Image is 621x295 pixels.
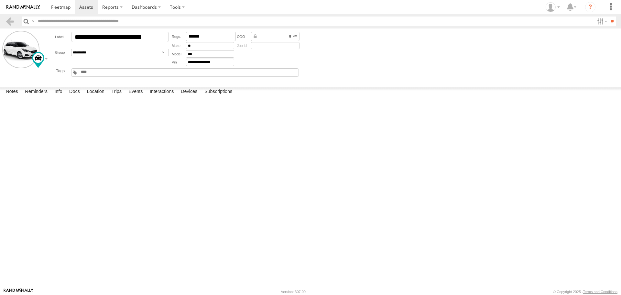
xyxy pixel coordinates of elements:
label: Events [125,87,146,96]
label: Docs [66,87,83,96]
label: Devices [178,87,201,96]
div: © Copyright 2025 - [553,290,617,294]
label: Interactions [147,87,177,96]
a: Terms and Conditions [583,290,617,294]
div: Data from Vehicle CANbus [251,32,300,41]
i: ? [585,2,595,12]
label: Trips [108,87,125,96]
label: Notes [3,87,21,96]
label: Info [51,87,65,96]
label: Subscriptions [201,87,236,96]
a: Visit our Website [4,289,33,295]
div: Version: 307.00 [281,290,306,294]
a: Back to previous Page [5,17,15,26]
div: Change Map Icon [32,52,44,68]
label: Search Query [30,17,36,26]
div: Yiannis Kaplandis [543,2,562,12]
label: Search Filter Options [594,17,608,26]
img: rand-logo.svg [6,5,40,9]
label: Location [83,87,108,96]
label: Reminders [22,87,51,96]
